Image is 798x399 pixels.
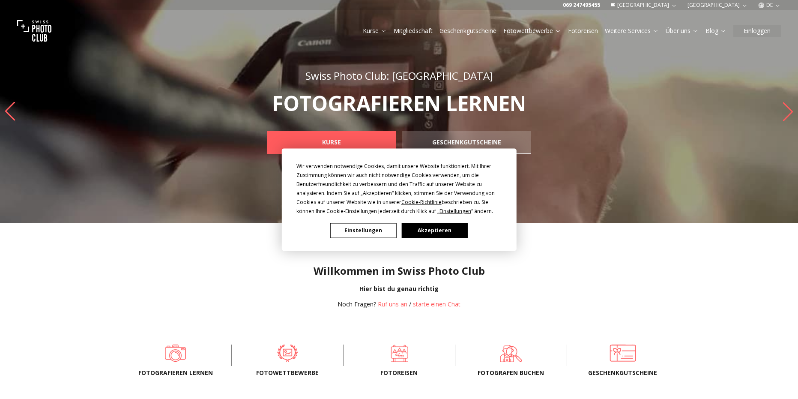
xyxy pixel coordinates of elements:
[401,198,442,205] span: Cookie-Richtlinie
[296,161,502,215] div: Wir verwenden notwendige Cookies, damit unsere Website funktioniert. Mit Ihrer Zustimmung können ...
[439,207,471,214] span: Einstellungen
[401,223,467,238] button: Akzeptieren
[330,223,396,238] button: Einstellungen
[281,148,516,251] div: Cookie Consent Prompt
